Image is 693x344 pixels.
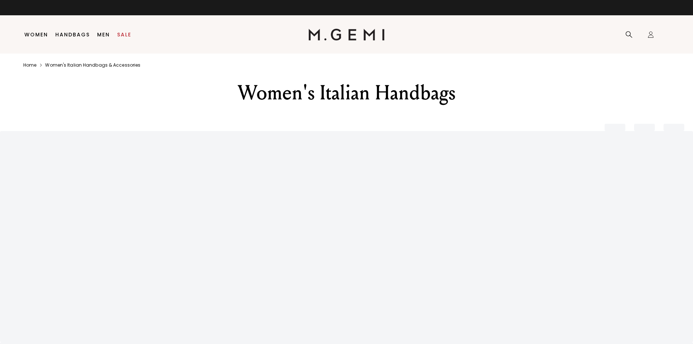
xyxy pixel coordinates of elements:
a: Home [23,62,36,68]
img: M.Gemi [308,29,385,40]
a: Women [24,32,48,37]
a: Men [97,32,110,37]
a: Women's italian handbags & accessories [45,62,140,68]
a: Sale [117,32,131,37]
a: Handbags [55,32,90,37]
div: Women's Italian Handbags [220,80,473,106]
